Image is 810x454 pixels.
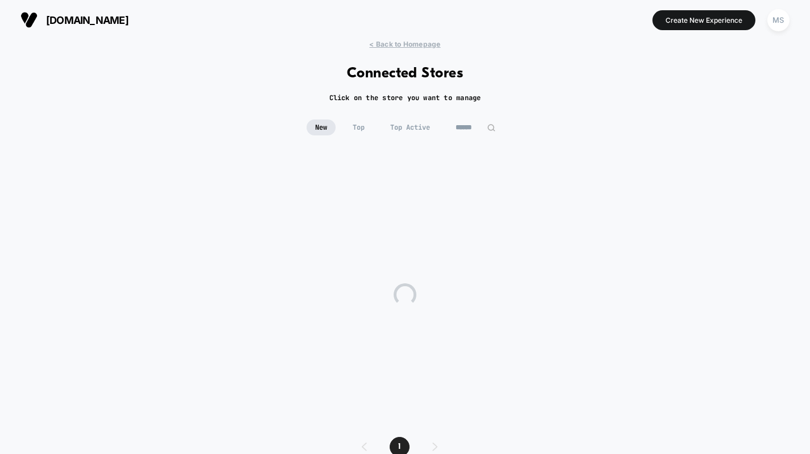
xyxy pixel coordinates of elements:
button: Create New Experience [652,10,755,30]
span: New [307,119,336,135]
button: MS [764,9,793,32]
span: Top Active [382,119,439,135]
span: [DOMAIN_NAME] [46,14,129,26]
div: MS [767,9,790,31]
span: Top [344,119,373,135]
span: < Back to Homepage [369,40,440,48]
img: edit [487,123,495,132]
h1: Connected Stores [347,65,464,82]
h2: Click on the store you want to manage [329,93,481,102]
button: [DOMAIN_NAME] [17,11,132,29]
img: Visually logo [20,11,38,28]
